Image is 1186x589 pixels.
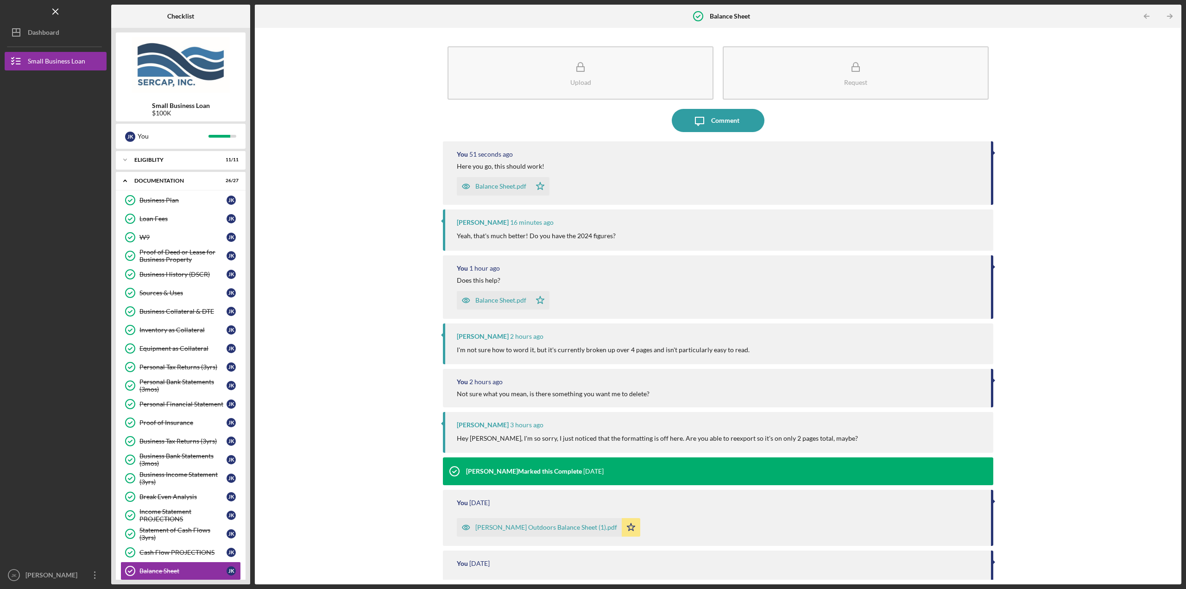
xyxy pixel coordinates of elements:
a: Business History (DSCR)JK [120,265,241,284]
a: Equipment as CollateralJK [120,339,241,358]
a: Business Bank Statements (3mos)JK [120,450,241,469]
div: [PERSON_NAME] Outdoors Balance Sheet (1).pdf [475,524,617,531]
div: J K [227,214,236,223]
a: Statement of Cash Flows (3yrs)JK [120,525,241,543]
div: J K [227,474,236,483]
div: Small Business Loan [28,52,85,73]
time: 2025-08-21 17:40 [469,265,500,272]
div: J K [227,307,236,316]
div: Proof of Deed or Lease for Business Property [139,248,227,263]
time: 2025-08-13 18:10 [469,499,490,507]
a: Business Collateral & DTEJK [120,302,241,321]
div: $100K [152,109,210,117]
a: Business Tax Returns (3yrs)JK [120,432,241,450]
div: J K [125,132,135,142]
div: Balance Sheet [139,567,227,575]
div: Income Statement PROJECTIONS [139,508,227,523]
div: Balance Sheet.pdf [475,183,526,190]
div: Sources & Uses [139,289,227,297]
div: J K [227,437,236,446]
a: Break Even AnalysisJK [120,488,241,506]
p: Yeah, that's much better! Do you have the 2024 figures? [457,231,616,241]
a: Proof of InsuranceJK [120,413,241,432]
div: [PERSON_NAME] [23,566,83,587]
a: Cash Flow PROJECTIONSJK [120,543,241,562]
time: 2025-08-13 18:09 [469,560,490,567]
div: [PERSON_NAME] [457,219,509,226]
button: JK[PERSON_NAME] [5,566,107,584]
div: Accounts Owed.pdf [457,579,705,586]
div: J K [227,418,236,427]
a: Loan FeesJK [120,209,241,228]
div: J K [227,529,236,538]
button: Balance Sheet.pdf [457,177,549,196]
text: JK [11,573,17,578]
div: You [457,499,468,507]
a: Personal Financial StatementJK [120,395,241,413]
time: 2025-08-21 16:29 [469,378,503,386]
time: 2025-08-21 18:48 [469,151,513,158]
div: J K [227,381,236,390]
div: Personal Financial Statement [139,400,227,408]
b: Balance Sheet [710,13,750,20]
div: Loan Fees [139,215,227,222]
div: Business Collateral & DTE [139,308,227,315]
a: Proof of Deed or Lease for Business PropertyJK [120,247,241,265]
a: Income Statement PROJECTIONSJK [120,506,241,525]
p: Hey [PERSON_NAME], I'm so sorry, I just noticed that the formatting is off here. Are you able to ... [457,433,858,443]
div: Business History (DSCR) [139,271,227,278]
div: Business Plan [139,196,227,204]
div: Not sure what you mean, is there something you want me to delete? [457,390,650,398]
time: 2025-08-21 18:32 [510,219,554,226]
div: Personal Tax Returns (3yrs) [139,363,227,371]
div: You [457,378,468,386]
div: Break Even Analysis [139,493,227,500]
div: Balance Sheet.pdf [475,297,526,304]
button: Comment [672,109,764,132]
div: Proof of Insurance [139,419,227,426]
div: J K [227,344,236,353]
a: Balance SheetJK [120,562,241,580]
img: Product logo [116,37,246,93]
div: J K [227,548,236,557]
p: I'm not sure how to word it, but it's currently broken up over 4 pages and isn't particularly eas... [457,345,750,355]
time: 2025-08-18 12:48 [583,468,604,475]
div: J K [227,233,236,242]
div: J K [227,251,236,260]
div: [PERSON_NAME] Marked this Complete [466,468,582,475]
div: You [138,128,208,144]
div: J K [227,566,236,576]
div: [PERSON_NAME] [457,421,509,429]
div: Dashboard [28,23,59,44]
div: [PERSON_NAME] [457,333,509,340]
div: You [457,560,468,567]
div: Upload [570,79,591,86]
button: [PERSON_NAME] Outdoors Balance Sheet (1).pdf [457,518,640,537]
div: Documentation [134,178,215,184]
div: J K [227,325,236,335]
div: Personal Bank Statements (3mos) [139,378,227,393]
button: Small Business Loan [5,52,107,70]
div: Equipment as Collateral [139,345,227,352]
time: 2025-08-21 16:29 [510,333,543,340]
div: W9 [139,234,227,241]
div: J K [227,270,236,279]
a: W9JK [120,228,241,247]
div: J K [227,362,236,372]
div: Request [844,79,867,86]
b: Checklist [167,13,194,20]
a: Personal Tax Returns (3yrs)JK [120,358,241,376]
div: Business Tax Returns (3yrs) [139,437,227,445]
div: Cash Flow PROJECTIONS [139,549,227,556]
div: J K [227,511,236,520]
time: 2025-08-21 15:59 [510,421,543,429]
a: Personal Bank Statements (3mos)JK [120,376,241,395]
a: Inventory as CollateralJK [120,321,241,339]
div: Here you go, this should work! [457,163,544,170]
div: Eligiblity [134,157,215,163]
button: Dashboard [5,23,107,42]
button: Upload [448,46,713,100]
div: Comment [711,109,739,132]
